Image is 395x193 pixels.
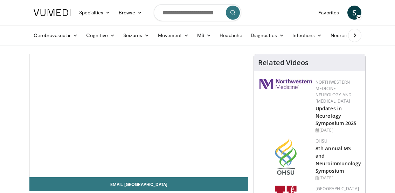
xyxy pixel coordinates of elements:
[347,6,361,20] a: S
[154,4,241,21] input: Search topics, interventions
[193,28,215,42] a: MS
[247,28,288,42] a: Diagnostics
[316,79,352,104] a: Northwestern Medicine Neurology and [MEDICAL_DATA]
[316,127,360,133] div: [DATE]
[154,28,193,42] a: Movement
[34,9,71,16] img: VuMedi Logo
[316,175,361,181] div: [DATE]
[115,6,147,20] a: Browse
[29,177,248,191] a: Email [GEOGRAPHIC_DATA]
[316,145,361,174] a: 8th Annual MS and Neuroimmunology Symposium
[30,54,248,177] video-js: Video Player
[316,138,328,144] a: OHSU
[316,105,356,126] a: Updates in Neurology Symposium 2025
[215,28,247,42] a: Headache
[258,58,309,67] h4: Related Videos
[314,6,343,20] a: Favorites
[326,28,376,42] a: Neuromuscular
[275,138,297,175] img: da959c7f-65a6-4fcf-a939-c8c702e0a770.png.150x105_q85_autocrop_double_scale_upscale_version-0.2.png
[259,79,312,89] img: 2a462fb6-9365-492a-ac79-3166a6f924d8.png.150x105_q85_autocrop_double_scale_upscale_version-0.2.jpg
[29,28,82,42] a: Cerebrovascular
[288,28,326,42] a: Infections
[82,28,119,42] a: Cognitive
[75,6,115,20] a: Specialties
[119,28,154,42] a: Seizures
